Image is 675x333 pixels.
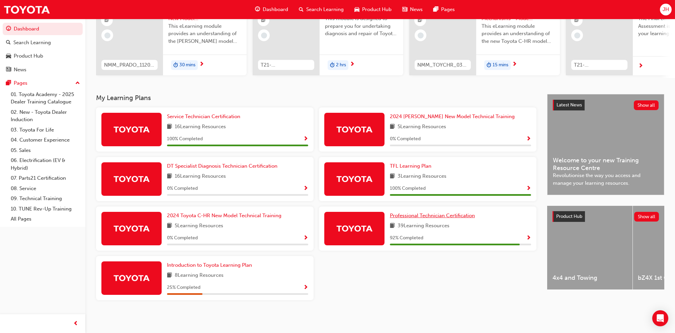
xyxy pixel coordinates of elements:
a: Product HubShow all [553,211,659,222]
span: DT Specialist Diagnosis Technician Certification [167,163,277,169]
span: NMM_TOYCHR_032024_MODULE_1 [417,61,468,69]
span: Latest News [557,102,582,108]
button: Pages [3,77,83,89]
div: Product Hub [14,52,43,60]
span: Show Progress [303,136,308,142]
span: 100 % Completed [390,185,426,192]
a: 07. Parts21 Certification [8,173,83,183]
a: Professional Technician Certification [390,212,478,220]
span: Introduction to Toyota Learning Plan [167,262,252,268]
button: Show Progress [526,135,531,143]
span: 0 % Completed [390,135,421,143]
span: Search Learning [306,6,344,13]
a: 04. Customer Experience [8,135,83,145]
a: car-iconProduct Hub [349,3,397,16]
div: Search Learning [13,39,51,47]
span: 2 hrs [336,61,346,69]
button: DashboardSearch LearningProduct HubNews [3,21,83,77]
img: Trak [3,2,50,17]
span: prev-icon [74,320,79,328]
a: Search Learning [3,36,83,49]
span: search-icon [299,5,304,14]
span: news-icon [6,67,11,73]
button: Show Progress [303,234,308,242]
a: Latest NewsShow all [553,100,659,110]
span: 39 Learning Resources [398,222,449,230]
span: guage-icon [255,5,260,14]
button: Show all [634,100,659,110]
span: learningRecordVerb_NONE-icon [261,32,267,38]
span: Product Hub [362,6,392,13]
button: Show Progress [526,234,531,242]
span: learningRecordVerb_NONE-icon [574,32,580,38]
span: Show Progress [303,285,308,291]
span: T21-FOD_HVIS_PREREQ [261,61,312,69]
span: TFL Learning Plan [390,163,431,169]
span: book-icon [167,222,172,230]
a: 02. New - Toyota Dealer Induction [8,107,83,125]
span: Revolutionise the way you access and manage your learning resources. [553,172,659,187]
span: book-icon [390,222,395,230]
span: T21-PTCH_FDR_EXAM [574,61,625,69]
span: 2024 [PERSON_NAME] New Model Technical Training [390,113,515,119]
span: duration-icon [330,61,335,70]
a: 06. Electrification (EV & Hybrid) [8,155,83,173]
span: Welcome to your new Training Resource Centre [553,157,659,172]
a: Introduction to Toyota Learning Plan [167,261,255,269]
a: All Pages [8,214,83,224]
a: Latest NewsShow allWelcome to your new Training Resource CentreRevolutionise the way you access a... [547,94,664,195]
a: DT Specialist Diagnosis Technician Certification [167,162,280,170]
span: News [410,6,423,13]
span: duration-icon [173,61,178,70]
a: 08. Service [8,183,83,194]
a: pages-iconPages [428,3,460,16]
a: Service Technician Certification [167,113,243,120]
a: 2024 [PERSON_NAME] New Model Technical Training [390,113,517,120]
span: 5 Learning Resources [398,123,446,131]
span: Dashboard [263,6,288,13]
a: 2024 Toyota C-HR New Model Technical Training [167,212,284,220]
img: Trak [113,272,150,284]
span: 0 % Completed [167,185,198,192]
span: next-icon [350,62,355,68]
button: JH [660,4,672,15]
button: Show Progress [303,184,308,193]
a: TFL Learning Plan [390,162,434,170]
a: guage-iconDashboard [250,3,293,16]
span: pages-icon [6,80,11,86]
button: Show Progress [303,283,308,292]
span: 0 % Completed [167,234,198,242]
span: 5 Learning Resources [175,222,223,230]
span: This eLearning module provides an understanding of the new Toyota C-HR model line-up and their Ka... [482,22,555,45]
a: News [3,64,83,76]
span: Professional Technician Certification [390,213,475,219]
img: Trak [113,223,150,234]
span: booktick-icon [418,16,423,25]
span: Show Progress [303,186,308,192]
img: Trak [336,123,373,135]
span: book-icon [167,123,172,131]
span: 8 Learning Resources [175,271,224,280]
img: Trak [336,223,373,234]
span: learningRecordVerb_NONE-icon [104,32,110,38]
div: Open Intercom Messenger [652,310,668,326]
img: Trak [336,173,373,185]
span: book-icon [167,172,172,181]
span: learningRecordVerb_NONE-icon [418,32,424,38]
span: 25 % Completed [167,284,200,292]
span: Show Progress [303,235,308,241]
span: car-icon [354,5,359,14]
div: Pages [14,79,27,87]
span: next-icon [512,62,517,68]
span: news-icon [402,5,407,14]
span: book-icon [390,172,395,181]
img: Trak [113,173,150,185]
div: News [14,66,26,74]
span: 16 Learning Resources [175,172,226,181]
a: 05. Sales [8,145,83,156]
span: This eLearning module provides an understanding of the [PERSON_NAME] model line-up and its Katash... [168,22,241,45]
a: Dashboard [3,23,83,35]
a: Product Hub [3,50,83,62]
span: NMM_PRADO_112024_MODULE_1 [104,61,155,69]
